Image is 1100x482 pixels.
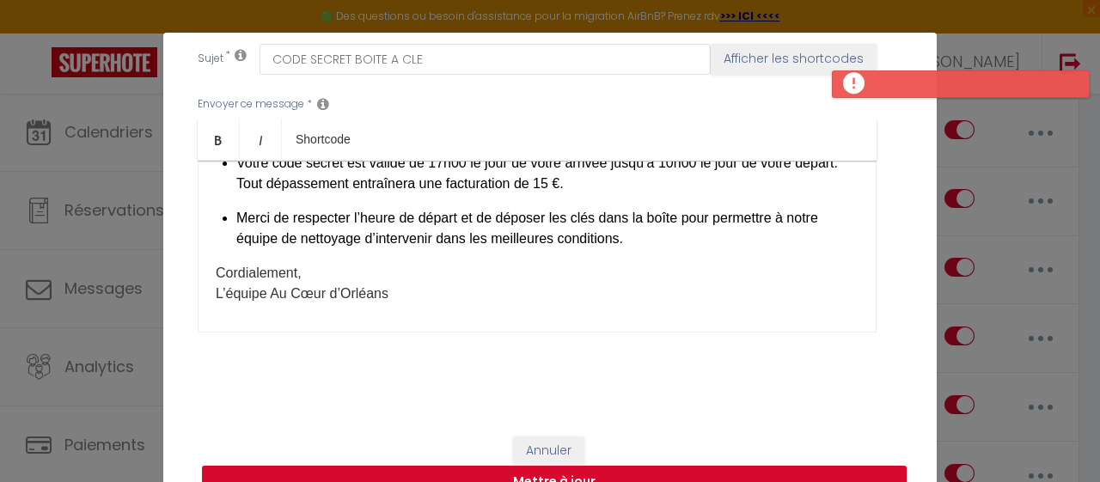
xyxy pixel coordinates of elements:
[236,208,859,249] p: Merci de respecter l’heure de départ et de déposer les clés dans la boîte pour permettre à notre ...
[216,263,859,304] p: Cordialement, L’équipe Au Cœur d’Orléans
[235,48,247,62] i: Subject
[282,119,364,160] a: Shortcode
[198,96,304,113] label: Envoyer ce message
[198,161,877,333] div: ​
[198,119,240,160] a: Bold
[240,119,282,160] a: Italic
[317,97,329,111] i: Message
[513,436,584,466] button: Annuler
[236,153,859,194] p: Votre code secret est valide de 17h00 le jour de votre arrivée jusqu’à 10h00 le jour de votre dép...
[198,51,223,69] label: Sujet
[711,44,877,75] button: Afficher les shortcodes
